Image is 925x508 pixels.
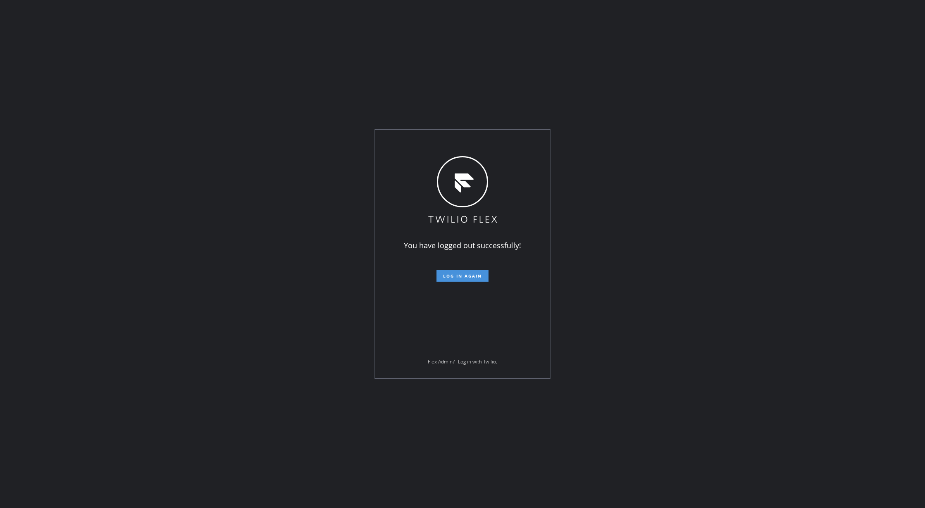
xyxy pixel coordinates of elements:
[428,358,455,365] span: Flex Admin?
[443,273,482,279] span: Log in again
[404,240,521,250] span: You have logged out successfully!
[436,270,489,282] button: Log in again
[458,358,497,365] a: Log in with Twilio.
